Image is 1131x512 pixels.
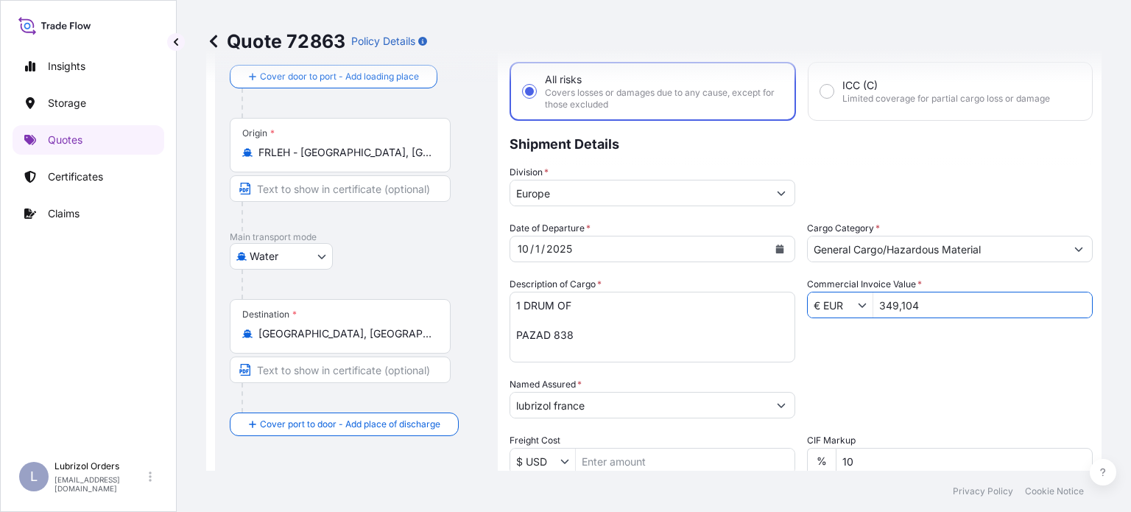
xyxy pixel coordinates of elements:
[510,121,1093,165] p: Shipment Details
[1025,485,1084,497] a: Cookie Notice
[13,52,164,81] a: Insights
[820,85,834,98] input: ICC (C)Limited coverage for partial cargo loss or damage
[48,206,80,221] p: Claims
[260,417,440,432] span: Cover port to door - Add place of discharge
[873,292,1092,318] input: Type amount
[836,448,1093,474] input: Enter percentage
[510,165,549,180] label: Division
[541,240,545,258] div: /
[807,448,836,474] div: %
[230,357,451,383] input: Text to appear on certificate
[808,292,858,318] input: Commercial Invoice Value
[13,88,164,118] a: Storage
[230,175,451,202] input: Text to appear on certificate
[30,469,38,484] span: L
[54,475,146,493] p: [EMAIL_ADDRESS][DOMAIN_NAME]
[206,29,345,53] p: Quote 72863
[258,326,432,341] input: Destination
[807,433,856,448] label: CIF Markup
[258,145,432,160] input: Origin
[242,309,297,320] div: Destination
[510,448,560,474] input: Freight Cost
[953,485,1013,497] a: Privacy Policy
[510,392,768,418] input: Full name
[842,93,1050,105] span: Limited coverage for partial cargo loss or damage
[242,127,275,139] div: Origin
[250,249,278,264] span: Water
[54,460,146,472] p: Lubrizol Orders
[48,96,86,111] p: Storage
[768,237,792,261] button: Calendar
[808,236,1065,262] input: Select a commodity type
[560,454,575,469] button: Show suggestions
[48,169,103,184] p: Certificates
[510,377,582,392] label: Named Assured
[768,180,794,206] button: Show suggestions
[510,221,591,236] span: Date of Departure
[510,433,560,448] label: Freight Cost
[13,199,164,228] a: Claims
[48,59,85,74] p: Insights
[1065,236,1092,262] button: Show suggestions
[510,180,768,206] input: Type to search division
[510,292,795,362] textarea: 1 DRUM OF PAZAD 838
[230,413,459,436] button: Cover port to door - Add place of discharge
[576,448,794,474] input: Enter amount
[768,392,794,418] button: Show suggestions
[13,125,164,155] a: Quotes
[230,243,333,270] button: Select transport
[516,240,530,258] div: month,
[842,78,878,93] span: ICC (C)
[48,133,82,147] p: Quotes
[807,221,880,236] label: Cargo Category
[534,240,541,258] div: day,
[13,162,164,192] a: Certificates
[523,85,536,98] input: All risksCovers losses or damages due to any cause, except for those excluded
[230,231,483,243] p: Main transport mode
[351,34,415,49] p: Policy Details
[545,240,574,258] div: year,
[807,277,922,292] label: Commercial Invoice Value
[510,277,602,292] label: Description of Cargo
[230,65,437,88] button: Cover door to port - Add loading place
[545,87,783,111] span: Covers losses or damages due to any cause, except for those excluded
[530,240,534,258] div: /
[858,298,873,312] button: Show suggestions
